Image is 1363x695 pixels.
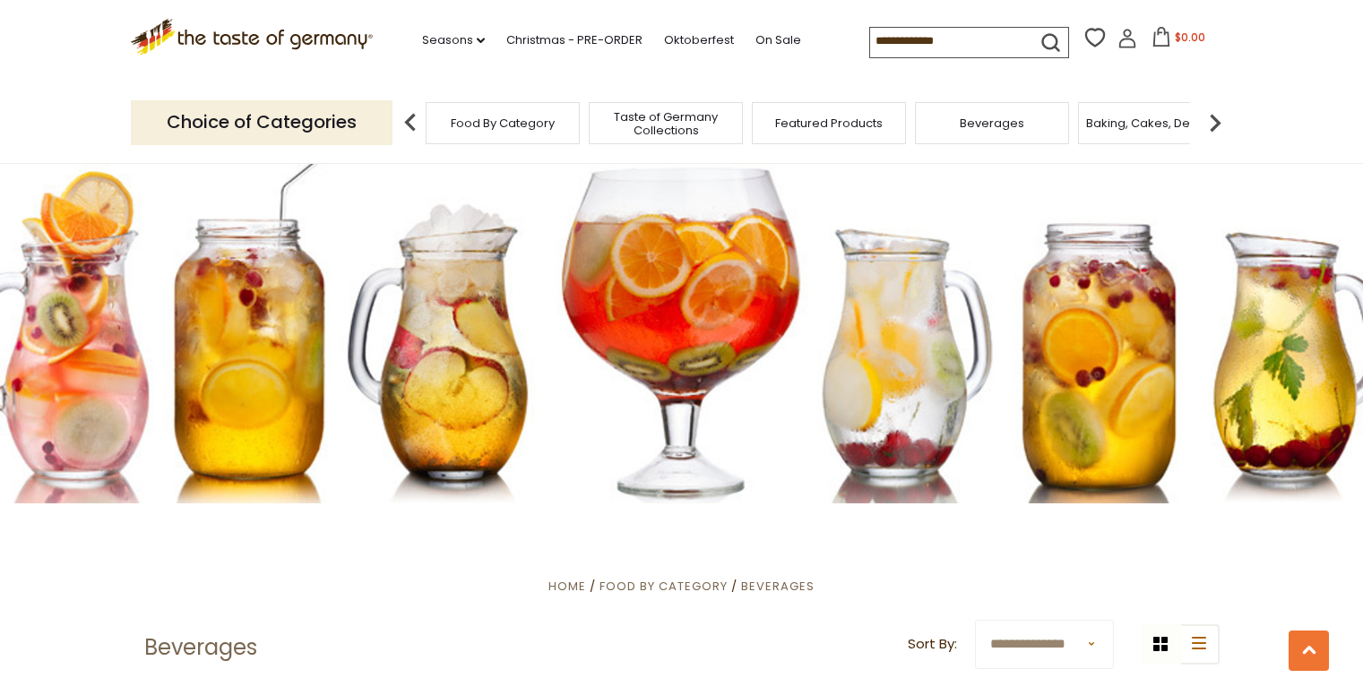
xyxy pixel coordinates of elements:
button: $0.00 [1141,27,1217,54]
h1: Beverages [144,634,257,661]
a: Beverages [960,116,1024,130]
a: Beverages [741,578,815,595]
a: Baking, Cakes, Desserts [1086,116,1225,130]
a: Home [548,578,586,595]
p: Choice of Categories [131,100,393,144]
a: Food By Category [600,578,728,595]
label: Sort By: [908,633,957,656]
a: Oktoberfest [664,30,734,50]
img: next arrow [1197,105,1233,141]
a: Christmas - PRE-ORDER [506,30,643,50]
span: $0.00 [1175,30,1205,45]
a: On Sale [755,30,801,50]
a: Featured Products [775,116,883,130]
a: Seasons [422,30,485,50]
a: Taste of Germany Collections [594,110,738,137]
img: previous arrow [393,105,428,141]
a: Food By Category [451,116,555,130]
